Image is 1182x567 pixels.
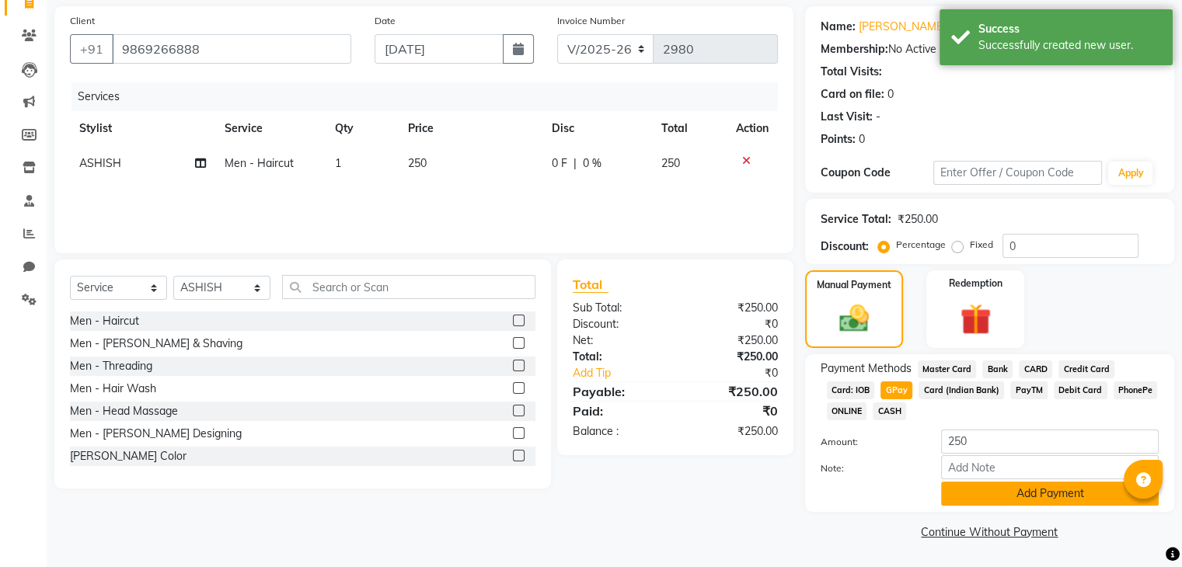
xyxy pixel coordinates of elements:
a: [PERSON_NAME] [859,19,946,35]
span: Master Card [918,360,977,378]
a: Continue Without Payment [808,524,1171,541]
span: Card: IOB [827,381,875,399]
div: ₹250.00 [898,211,938,228]
input: Amount [941,430,1159,454]
span: Payment Methods [821,360,912,377]
div: ₹0 [694,365,789,381]
span: 1 [335,156,341,170]
div: Men - Head Massage [70,403,178,419]
div: ₹250.00 [675,349,790,365]
label: Amount: [809,435,929,449]
div: Men - Hair Wash [70,381,156,397]
div: Name: [821,19,856,35]
div: Discount: [821,238,869,255]
div: Discount: [561,316,675,332]
img: _gift.svg [950,300,1001,339]
div: Net: [561,332,675,349]
th: Disc [542,111,652,146]
span: Credit Card [1058,360,1114,378]
span: Men - Haircut [225,156,294,170]
th: Total [652,111,727,146]
div: Total Visits: [821,64,882,80]
div: No Active Membership [821,41,1159,57]
div: 0 [887,86,894,103]
label: Client [70,14,95,28]
span: PhonePe [1114,381,1158,399]
span: Debit Card [1054,381,1107,399]
th: Service [215,111,326,146]
span: CARD [1019,360,1052,378]
label: Redemption [949,277,1002,290]
span: 250 [661,156,680,170]
div: Sub Total: [561,300,675,316]
input: Search or Scan [282,275,535,299]
div: Men - Haircut [70,313,139,329]
div: ₹250.00 [675,300,790,316]
span: | [574,155,577,172]
label: Fixed [970,238,993,252]
div: Balance : [561,423,675,440]
div: Men - [PERSON_NAME] Designing [70,426,242,442]
label: Manual Payment [817,278,891,292]
button: Apply [1108,162,1152,185]
th: Qty [326,111,399,146]
label: Percentage [896,238,946,252]
div: Successfully created new user. [978,37,1161,54]
div: Service Total: [821,211,891,228]
img: _cash.svg [830,301,878,336]
div: Membership: [821,41,888,57]
div: Payable: [561,382,675,401]
label: Invoice Number [557,14,625,28]
div: Paid: [561,402,675,420]
span: ASHISH [79,156,121,170]
div: Coupon Code [821,165,933,181]
span: PayTM [1010,381,1048,399]
span: 250 [408,156,427,170]
span: GPay [880,381,912,399]
div: ₹0 [675,402,790,420]
th: Price [399,111,542,146]
div: Men - Threading [70,358,152,374]
div: ₹250.00 [675,423,790,440]
button: Add Payment [941,482,1159,506]
div: Card on file: [821,86,884,103]
span: 0 F [552,155,567,172]
div: Points: [821,131,856,148]
div: Total: [561,349,675,365]
button: +91 [70,34,113,64]
div: - [876,109,880,125]
input: Enter Offer / Coupon Code [933,161,1103,185]
span: CASH [873,402,906,420]
div: 0 [859,131,865,148]
div: [PERSON_NAME] Color [70,448,187,464]
span: ONLINE [827,402,867,420]
input: Search by Name/Mobile/Email/Code [112,34,351,64]
a: Add Tip [561,365,694,381]
span: Total [573,277,608,293]
th: Stylist [70,111,215,146]
input: Add Note [941,455,1159,479]
div: ₹0 [675,316,790,332]
div: ₹250.00 [675,332,790,349]
span: Bank [982,360,1013,378]
div: Last Visit: [821,109,873,125]
span: Card (Indian Bank) [919,381,1004,399]
div: ₹250.00 [675,382,790,401]
div: Men - [PERSON_NAME] & Shaving [70,336,242,352]
th: Action [727,111,778,146]
label: Note: [809,461,929,475]
span: 0 % [583,155,601,172]
div: Services [71,82,790,111]
div: Success [978,21,1161,37]
label: Date [375,14,396,28]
